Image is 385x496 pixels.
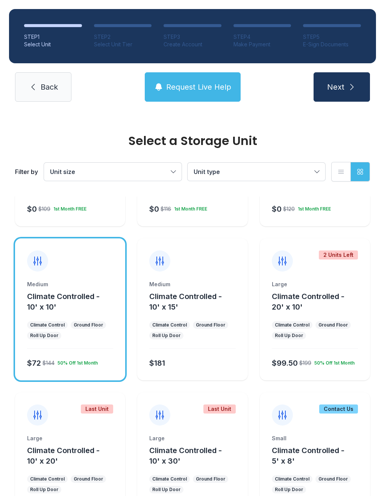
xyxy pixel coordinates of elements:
div: STEP 3 [164,33,221,41]
span: Climate Controlled - 20' x 10' [272,292,344,311]
div: STEP 2 [94,33,152,41]
div: 50% Off 1st Month [311,357,355,366]
div: Climate Control [275,322,309,328]
span: Climate Controlled - 10' x 30' [149,446,222,465]
div: Climate Control [30,476,65,482]
div: Climate Control [30,322,65,328]
button: Climate Controlled - 5' x 8' [272,445,367,466]
div: Roll Up Door [30,333,58,339]
div: STEP 4 [233,33,291,41]
div: Ground Floor [74,322,103,328]
div: $0 [149,204,159,214]
div: $199 [299,359,311,367]
div: 1st Month FREE [50,203,86,212]
div: Select a Storage Unit [15,135,370,147]
div: 50% Off 1st Month [55,357,98,366]
div: 2 Units Left [319,250,358,259]
div: Select Unit [24,41,82,48]
div: $99.50 [272,358,298,368]
div: STEP 5 [303,33,361,41]
button: Unit type [188,163,325,181]
div: Filter by [15,167,38,176]
div: $144 [42,359,55,367]
button: Climate Controlled - 10' x 10' [27,291,122,312]
div: $120 [283,205,295,213]
div: Roll Up Door [152,333,180,339]
div: Medium [27,281,113,288]
div: Large [149,435,235,442]
button: Climate Controlled - 10' x 15' [149,291,244,312]
div: Ground Floor [196,322,225,328]
button: Climate Controlled - 20' x 10' [272,291,367,312]
div: $72 [27,358,41,368]
div: Contact Us [319,404,358,414]
div: Climate Control [152,322,187,328]
span: Back [41,82,58,92]
div: Climate Control [152,476,187,482]
div: Large [272,281,358,288]
div: Last Unit [81,404,113,414]
span: Climate Controlled - 10' x 15' [149,292,222,311]
div: Create Account [164,41,221,48]
div: Roll Up Door [275,333,303,339]
button: Climate Controlled - 10' x 20' [27,445,122,466]
div: Make Payment [233,41,291,48]
span: Climate Controlled - 5' x 8' [272,446,344,465]
div: $181 [149,358,165,368]
div: Last Unit [203,404,236,414]
div: Ground Floor [74,476,103,482]
div: Roll Up Door [30,487,58,493]
div: Select Unit Tier [94,41,152,48]
span: Unit size [50,168,75,176]
div: Ground Floor [318,322,348,328]
span: Request Live Help [166,82,231,92]
div: E-Sign Documents [303,41,361,48]
button: Unit size [44,163,182,181]
div: $0 [27,204,37,214]
div: Roll Up Door [152,487,180,493]
div: Climate Control [275,476,309,482]
div: 1st Month FREE [295,203,331,212]
span: Climate Controlled - 10' x 20' [27,446,100,465]
button: Climate Controlled - 10' x 30' [149,445,244,466]
div: Small [272,435,358,442]
span: Next [327,82,344,92]
div: Ground Floor [318,476,348,482]
div: STEP 1 [24,33,82,41]
div: $109 [38,205,50,213]
div: Roll Up Door [275,487,303,493]
div: Medium [149,281,235,288]
div: $116 [161,205,171,213]
div: 1st Month FREE [171,203,207,212]
div: Large [27,435,113,442]
span: Climate Controlled - 10' x 10' [27,292,100,311]
div: Ground Floor [196,476,225,482]
div: $0 [272,204,282,214]
span: Unit type [194,168,220,176]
